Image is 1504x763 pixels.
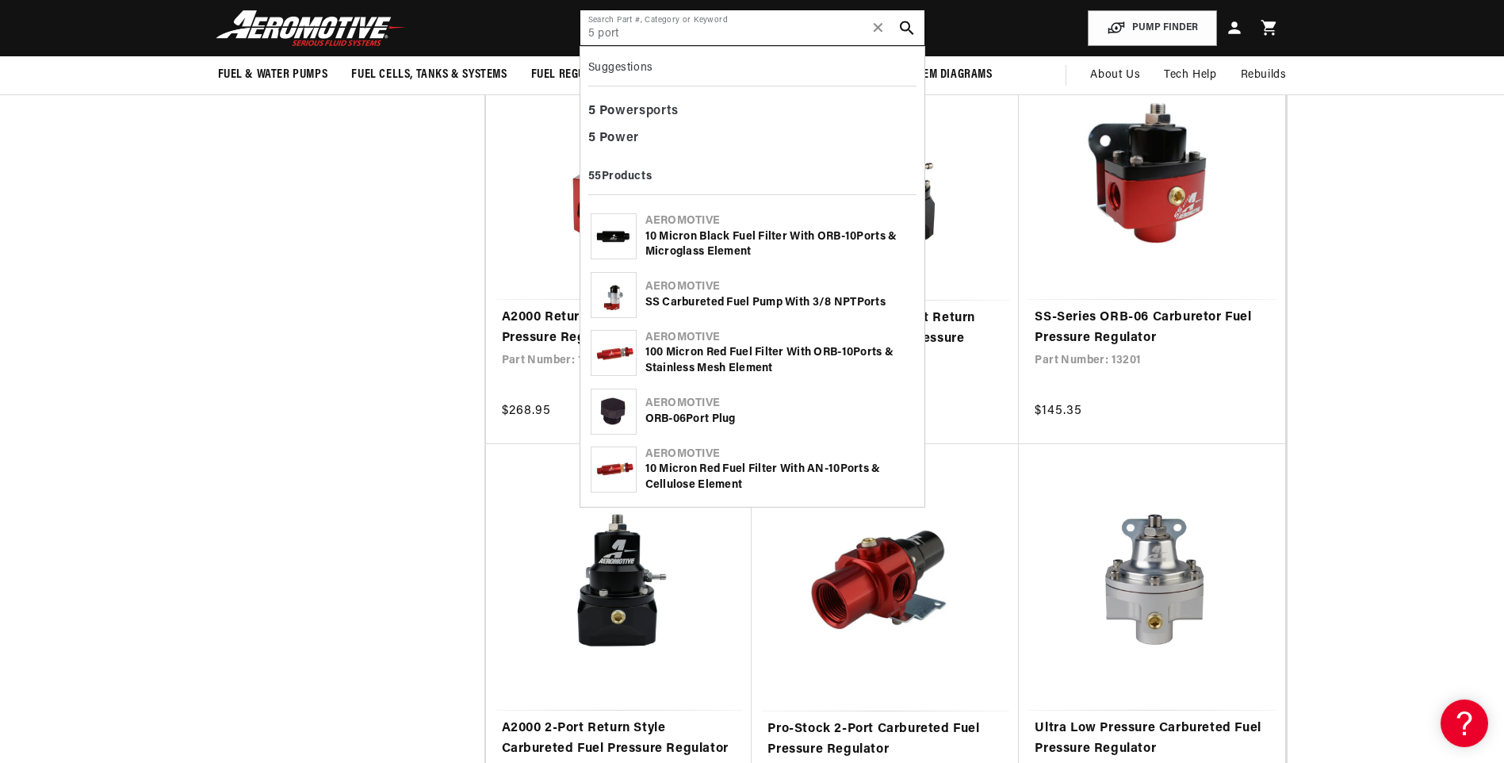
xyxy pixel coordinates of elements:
[645,279,914,295] div: Aeromotive
[645,213,914,229] div: Aeromotive
[218,67,328,83] span: Fuel & Water Pumps
[890,10,924,45] button: search button
[1078,56,1152,94] a: About Us
[351,67,507,83] span: Fuel Cells, Tanks & Systems
[588,125,917,152] div: wer
[339,56,519,94] summary: Fuel Cells, Tanks & Systems
[502,308,737,348] a: A2000 Return Style Carbureted Fuel Pressure Regulator
[599,273,629,317] img: SS Carbureted Fuel Pump with 3/8 NPT Ports
[645,412,914,428] div: ORB-06 rt Plug
[1229,56,1299,94] summary: Rebuilds
[1241,67,1287,84] span: Rebuilds
[1164,67,1216,84] span: Tech Help
[1152,56,1228,94] summary: Tech Help
[856,231,871,243] b: Po
[588,98,917,125] div: wersports
[645,330,914,346] div: Aeromotive
[588,132,596,144] b: 5
[599,132,615,144] b: Po
[588,171,652,182] b: 55 Products
[1088,10,1217,46] button: PUMP FINDER
[645,447,914,462] div: Aeromotive
[1035,719,1269,759] a: Ultra Low Pressure Carbureted Fuel Pressure Regulator
[588,105,596,117] b: 5
[519,56,636,94] summary: Fuel Regulators
[531,67,624,83] span: Fuel Regulators
[1035,308,1269,348] a: SS-Series ORB-06 Carburetor Fuel Pressure Regulator
[591,222,636,252] img: 10 Micron Black Fuel Filter with ORB-10 Ports & Microglass Element
[645,295,914,311] div: SS Carbureted Fuel Pump with 3/8 NPT rts
[767,719,1003,760] a: Pro-Stock 2-Port Carbureted Fuel Pressure Regulator
[871,15,886,40] span: ✕
[206,56,340,94] summary: Fuel & Water Pumps
[212,10,410,47] img: Aeromotive
[857,297,871,309] b: Po
[853,347,867,358] b: Po
[591,389,634,434] img: ORB-06 Port Plug
[591,454,636,484] img: 10 Micron Red Fuel Filter with AN-10 Ports & Cellulose Element
[686,413,700,425] b: Po
[645,345,914,376] div: 100 Micron Red Fuel Filter with ORB-10 rts & Stainless Mesh Element
[645,462,914,493] div: 10 Micron Red Fuel Filter with AN-10 rts & Cellulose Element
[840,463,855,475] b: Po
[599,105,615,117] b: Po
[588,55,917,86] div: Suggestions
[591,339,636,368] img: 100 Micron Red Fuel Filter with ORB-10 Ports & Stainless Mesh Element
[645,396,914,412] div: Aeromotive
[899,67,993,83] span: System Diagrams
[580,10,924,45] input: Search by Part Number, Category or Keyword
[502,719,737,759] a: A2000 2-Port Return Style Carbureted Fuel Pressure Regulator
[1090,69,1140,81] span: About Us
[767,309,1003,370] a: Double-Adjustable 2-Port Return Style Carbureted Fuel Pressure Regulator
[887,56,1005,94] summary: System Diagrams
[645,229,914,260] div: 10 Micron Black Fuel Filter with ORB-10 rts & Microglass Element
